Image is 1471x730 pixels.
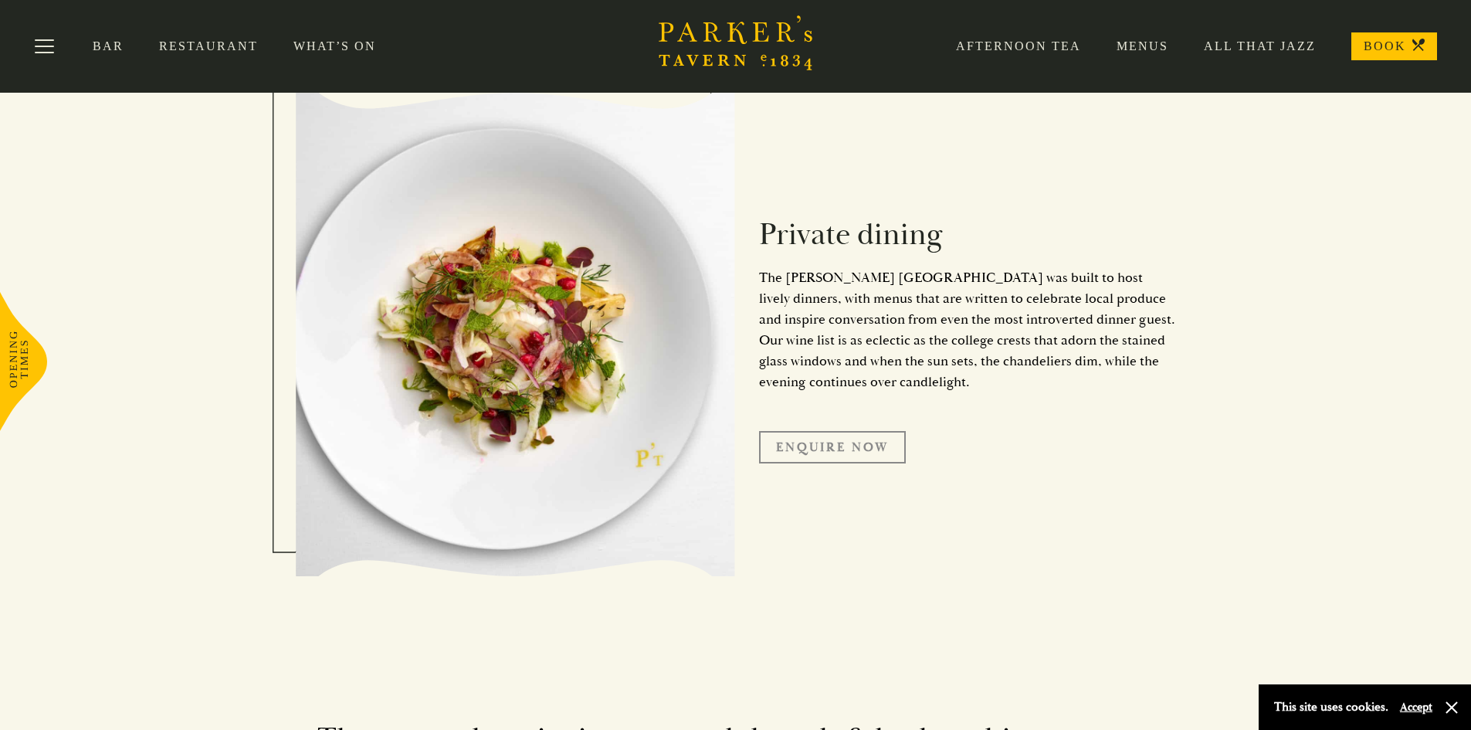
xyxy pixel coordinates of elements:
[759,267,1176,392] p: The [PERSON_NAME] [GEOGRAPHIC_DATA] was built to host lively dinners, with menus that are written...
[759,216,1176,253] h2: Private dining
[759,431,906,463] a: Enquire Now
[1444,700,1459,715] button: Close and accept
[1400,700,1432,715] button: Accept
[1274,696,1388,718] p: This site uses cookies.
